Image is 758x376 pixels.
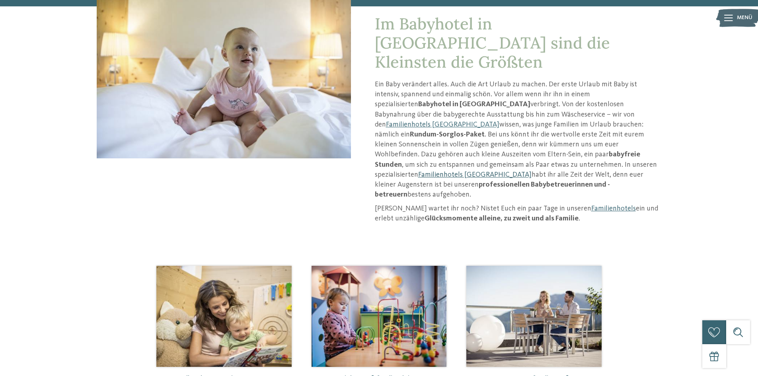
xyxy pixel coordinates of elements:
[375,204,662,224] p: [PERSON_NAME] wartet ihr noch? Nistet Euch ein paar Tage in unseren ein und erlebt unzählige .
[375,80,662,200] p: Ein Baby verändert alles. Auch die Art Urlaub zu machen. Der erste Urlaub mit Baby ist intensiv, ...
[425,215,579,222] strong: Glücksmomente alleine, zu zweit und als Familie
[156,266,292,367] img: Babyhotel in Südtirol für einen ganz entspannten Urlaub
[418,171,532,178] a: Familienhotels [GEOGRAPHIC_DATA]
[386,121,499,128] a: Familienhotels [GEOGRAPHIC_DATA]
[312,266,447,367] img: Babyhotel in Südtirol für einen ganz entspannten Urlaub
[410,131,485,138] strong: Rundum-Sorglos-Paket
[375,151,640,168] strong: babyfreie Stunden
[591,205,636,212] a: Familienhotels
[418,101,530,108] strong: Babyhotel in [GEOGRAPHIC_DATA]
[375,181,610,198] strong: professionellen Babybetreuerinnen und -betreuern
[375,14,610,72] span: Im Babyhotel in [GEOGRAPHIC_DATA] sind die Kleinsten die Größten
[466,266,602,367] img: Babyhotel in Südtirol für einen ganz entspannten Urlaub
